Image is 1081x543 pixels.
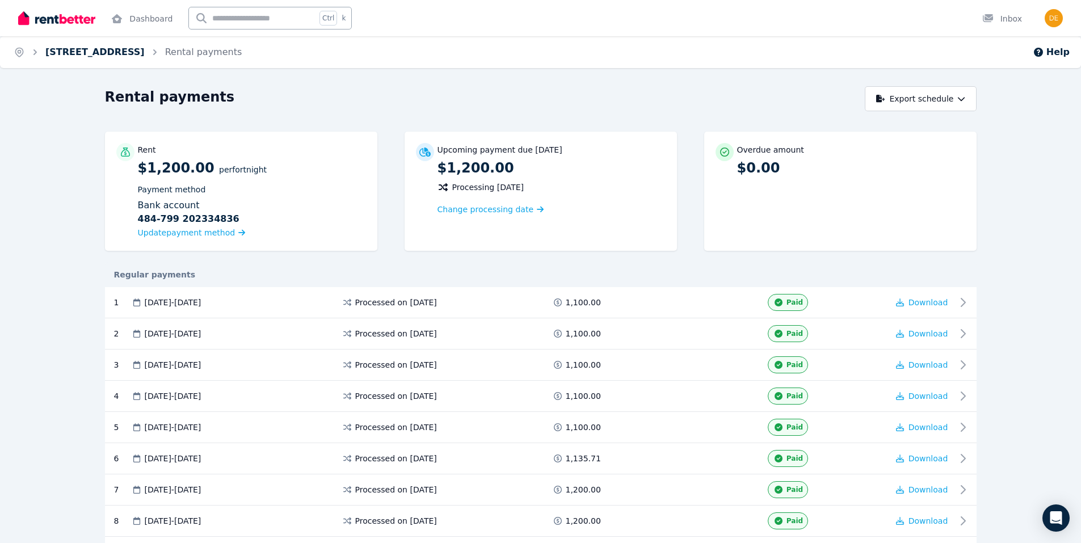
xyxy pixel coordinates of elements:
span: Download [908,329,948,338]
button: Download [896,359,948,371]
p: $1,200.00 [138,159,366,239]
img: Marie Veronique Desiree Wosgien [1045,9,1063,27]
p: Rent [138,144,156,155]
span: Download [908,360,948,369]
span: 1,100.00 [566,390,601,402]
p: $1,200.00 [438,159,666,177]
span: [DATE] - [DATE] [145,515,201,527]
span: 1,100.00 [566,328,601,339]
span: Download [908,423,948,432]
div: Regular payments [105,269,977,280]
span: per Fortnight [219,165,267,174]
span: Download [908,516,948,525]
p: Upcoming payment due [DATE] [438,144,562,155]
span: Download [908,392,948,401]
span: Processed on [DATE] [355,422,437,433]
span: Processed on [DATE] [355,390,437,402]
div: 5 [114,419,131,436]
span: Processed on [DATE] [355,297,437,308]
span: Update payment method [138,228,235,237]
button: Download [896,328,948,339]
span: Processed on [DATE] [355,328,437,339]
span: [DATE] - [DATE] [145,484,201,495]
div: 1 [114,294,131,311]
span: Paid [786,360,803,369]
button: Download [896,484,948,495]
button: Download [896,515,948,527]
div: Bank account [138,199,366,226]
span: 1,100.00 [566,359,601,371]
span: Paid [786,454,803,463]
span: Paid [786,298,803,307]
h1: Rental payments [105,88,235,106]
span: Processed on [DATE] [355,484,437,495]
button: Download [896,297,948,308]
span: Processed on [DATE] [355,359,437,371]
div: Inbox [982,13,1022,24]
span: [DATE] - [DATE] [145,390,201,402]
span: 1,135.71 [566,453,601,464]
button: Download [896,390,948,402]
span: Change processing date [438,204,534,215]
div: 3 [114,356,131,373]
span: [DATE] - [DATE] [145,453,201,464]
div: 7 [114,481,131,498]
span: 1,200.00 [566,484,601,495]
button: Download [896,453,948,464]
span: Processed on [DATE] [355,515,437,527]
a: [STREET_ADDRESS] [45,47,145,57]
p: $0.00 [737,159,965,177]
span: Download [908,298,948,307]
img: RentBetter [18,10,95,27]
span: [DATE] - [DATE] [145,297,201,308]
span: Ctrl [319,11,337,26]
span: Paid [786,485,803,494]
button: Help [1033,45,1070,59]
div: 6 [114,450,131,467]
span: Download [908,454,948,463]
div: 2 [114,325,131,342]
span: 1,100.00 [566,297,601,308]
span: Processing [DATE] [452,182,524,193]
span: Paid [786,392,803,401]
span: 1,200.00 [566,515,601,527]
button: Export schedule [865,86,977,111]
span: [DATE] - [DATE] [145,359,201,371]
a: Rental payments [165,47,242,57]
p: Payment method [138,184,366,195]
button: Download [896,422,948,433]
span: Paid [786,329,803,338]
b: 484-799 202334836 [138,212,239,226]
span: [DATE] - [DATE] [145,422,201,433]
div: Open Intercom Messenger [1042,504,1070,532]
div: 4 [114,388,131,405]
span: 1,100.00 [566,422,601,433]
span: [DATE] - [DATE] [145,328,201,339]
span: Download [908,485,948,494]
span: Paid [786,516,803,525]
span: k [342,14,346,23]
div: 8 [114,512,131,529]
span: Paid [786,423,803,432]
a: Change processing date [438,204,544,215]
span: Processed on [DATE] [355,453,437,464]
p: Overdue amount [737,144,804,155]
